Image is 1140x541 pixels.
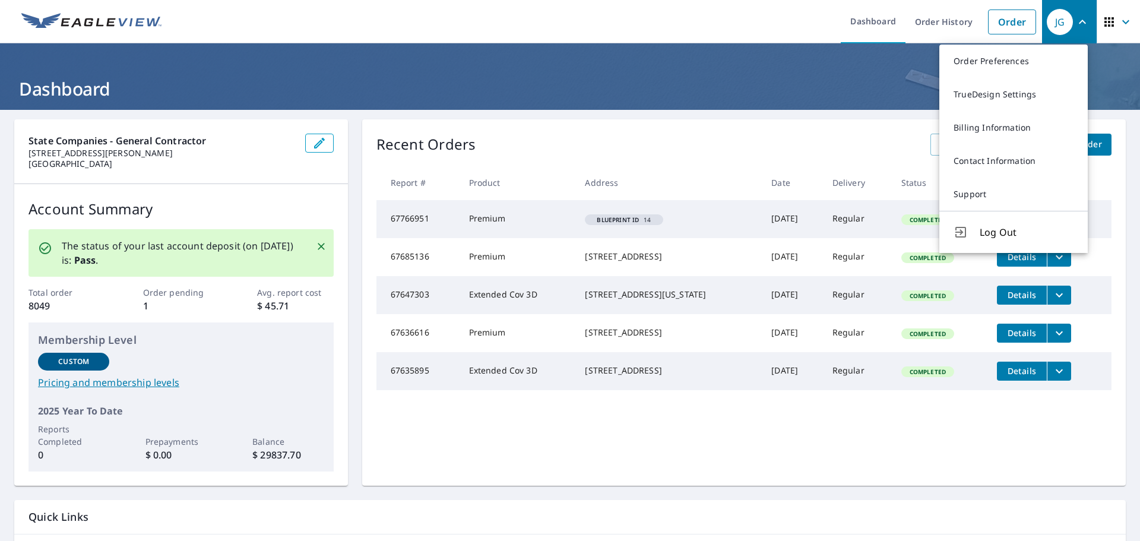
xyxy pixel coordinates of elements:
td: Premium [460,238,576,276]
p: Account Summary [28,198,334,220]
p: [STREET_ADDRESS][PERSON_NAME] [28,148,296,159]
b: Pass [74,254,96,267]
td: 67766951 [376,200,460,238]
td: [DATE] [762,200,822,238]
p: 1 [143,299,219,313]
a: Order Preferences [939,45,1088,78]
span: 14 [590,217,658,223]
th: Status [892,165,987,200]
p: 0 [38,448,109,462]
span: Completed [902,368,953,376]
span: Completed [902,330,953,338]
td: [DATE] [762,314,822,352]
button: detailsBtn-67647303 [997,286,1047,305]
p: Quick Links [28,510,1111,524]
td: 67685136 [376,238,460,276]
div: [STREET_ADDRESS] [585,327,752,338]
td: 67636616 [376,314,460,352]
button: detailsBtn-67685136 [997,248,1047,267]
td: Regular [823,352,892,390]
div: [STREET_ADDRESS][US_STATE] [585,289,752,300]
p: Reports Completed [38,423,109,448]
img: EV Logo [21,13,161,31]
span: Details [1004,365,1040,377]
span: Completed [902,292,953,300]
button: filesDropdownBtn-67636616 [1047,324,1071,343]
td: Extended Cov 3D [460,352,576,390]
th: Date [762,165,822,200]
button: filesDropdownBtn-67685136 [1047,248,1071,267]
td: Extended Cov 3D [460,276,576,314]
button: detailsBtn-67636616 [997,324,1047,343]
td: Regular [823,314,892,352]
th: Report # [376,165,460,200]
p: [GEOGRAPHIC_DATA] [28,159,296,169]
button: filesDropdownBtn-67647303 [1047,286,1071,305]
em: Blueprint ID [597,217,639,223]
a: Support [939,178,1088,211]
div: [STREET_ADDRESS] [585,251,752,262]
th: Product [460,165,576,200]
p: Prepayments [145,435,217,448]
p: Balance [252,435,324,448]
td: 67647303 [376,276,460,314]
div: [STREET_ADDRESS] [585,365,752,377]
th: Address [575,165,762,200]
p: $ 0.00 [145,448,217,462]
p: $ 45.71 [257,299,333,313]
p: Order pending [143,286,219,299]
h1: Dashboard [14,77,1126,101]
a: TrueDesign Settings [939,78,1088,111]
p: Total order [28,286,104,299]
p: The status of your last account deposit (on [DATE]) is: . [62,239,302,267]
button: detailsBtn-67635895 [997,362,1047,381]
td: [DATE] [762,276,822,314]
p: Membership Level [38,332,324,348]
button: Log Out [939,211,1088,253]
td: [DATE] [762,352,822,390]
span: Completed [902,254,953,262]
span: Completed [902,216,953,224]
p: Recent Orders [376,134,476,156]
p: 2025 Year To Date [38,404,324,418]
a: Pricing and membership levels [38,375,324,390]
button: filesDropdownBtn-67635895 [1047,362,1071,381]
p: $ 29837.70 [252,448,324,462]
span: Log Out [980,225,1073,239]
a: Billing Information [939,111,1088,144]
td: Premium [460,200,576,238]
span: Details [1004,327,1040,338]
p: Custom [58,356,89,367]
button: Close [313,239,329,254]
p: State Companies - General Contractor [28,134,296,148]
td: Regular [823,238,892,276]
span: Details [1004,251,1040,262]
th: Delivery [823,165,892,200]
td: Premium [460,314,576,352]
a: View All Orders [930,134,1015,156]
a: Order [988,10,1036,34]
td: [DATE] [762,238,822,276]
td: 67635895 [376,352,460,390]
span: Details [1004,289,1040,300]
p: Avg. report cost [257,286,333,299]
p: 8049 [28,299,104,313]
div: JG [1047,9,1073,35]
td: Regular [823,276,892,314]
a: Contact Information [939,144,1088,178]
td: Regular [823,200,892,238]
